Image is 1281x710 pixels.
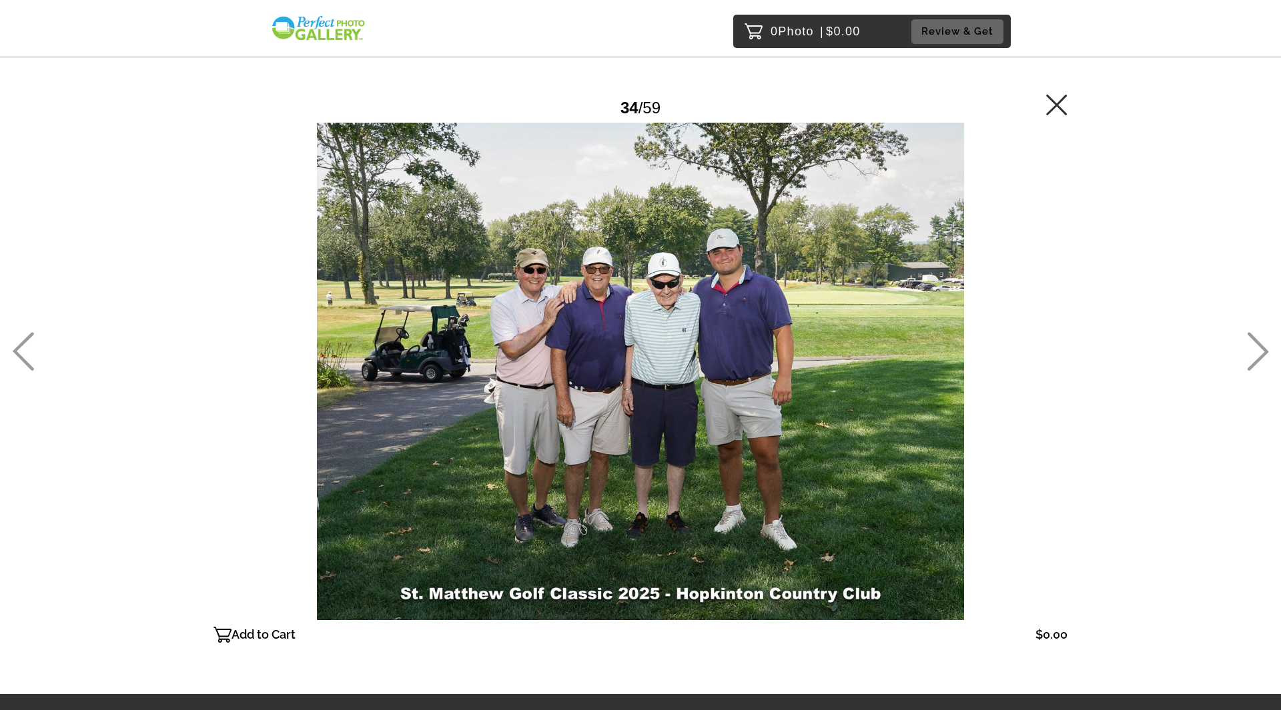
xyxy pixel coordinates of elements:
[620,99,638,117] span: 34
[232,624,296,645] p: Add to Cart
[911,19,1003,44] button: Review & Get
[270,15,366,42] img: Snapphound Logo
[620,93,661,122] div: /
[1035,624,1067,645] p: $0.00
[778,21,814,42] span: Photo
[820,25,824,38] span: |
[911,19,1007,44] a: Review & Get
[771,21,861,42] p: 0 $0.00
[643,99,661,117] span: 59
